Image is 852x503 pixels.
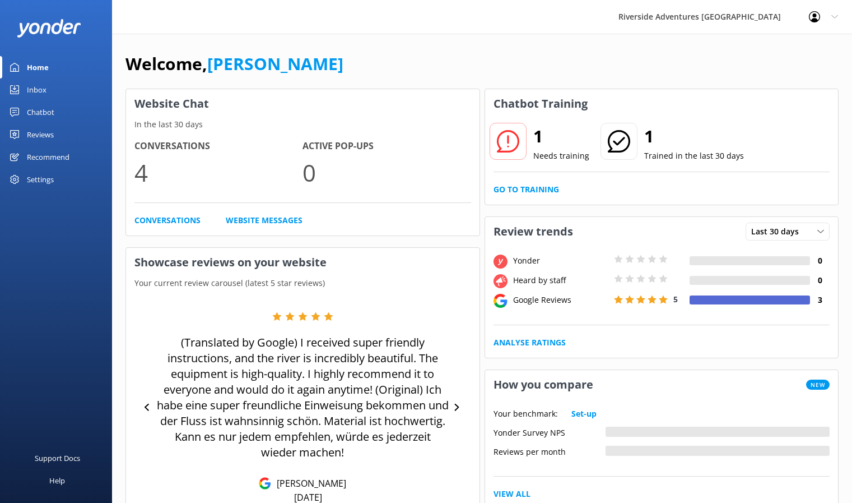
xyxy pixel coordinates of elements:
p: Your current review carousel (latest 5 star reviews) [126,277,479,289]
h3: Website Chat [126,89,479,118]
h3: Review trends [485,217,581,246]
h2: 1 [533,123,589,150]
p: Needs training [533,150,589,162]
a: Conversations [134,214,201,227]
p: 4 [134,154,302,191]
div: Heard by staff [510,274,611,287]
h3: How you compare [485,370,602,399]
div: Google Reviews [510,294,611,306]
h4: 0 [810,274,830,287]
div: Support Docs [35,447,80,469]
h2: 1 [644,123,744,150]
h4: Conversations [134,139,302,154]
h1: Welcome, [125,50,343,77]
h4: Active Pop-ups [302,139,471,154]
h3: Showcase reviews on your website [126,248,479,277]
a: View All [493,488,530,500]
p: Your benchmark: [493,408,558,420]
div: Reviews per month [493,446,606,456]
span: Last 30 days [751,225,806,238]
div: Chatbot [27,101,54,123]
span: 5 [673,294,678,304]
div: Home [27,56,49,79]
div: Settings [27,168,54,191]
a: Go to Training [493,183,559,196]
img: Google Reviews [259,477,271,490]
div: Yonder Survey NPS [493,427,606,437]
div: Reviews [27,123,54,146]
div: Recommend [27,146,69,168]
h3: Chatbot Training [485,89,596,118]
p: (Translated by Google) I received super friendly instructions, and the river is incredibly beauti... [156,335,449,460]
p: In the last 30 days [126,118,479,131]
h4: 0 [810,255,830,267]
h4: 3 [810,294,830,306]
a: Set-up [571,408,597,420]
a: Website Messages [226,214,302,227]
p: 0 [302,154,471,191]
p: Trained in the last 30 days [644,150,744,162]
img: yonder-white-logo.png [17,19,81,38]
div: Inbox [27,79,46,101]
a: Analyse Ratings [493,336,566,349]
span: New [806,380,830,390]
p: [PERSON_NAME] [271,477,346,490]
a: [PERSON_NAME] [207,52,343,75]
div: Help [49,469,65,492]
div: Yonder [510,255,611,267]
